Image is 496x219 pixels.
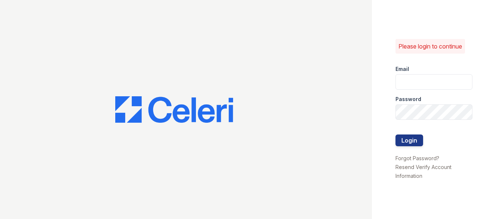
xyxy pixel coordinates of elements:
a: Resend Verify Account Information [395,164,451,179]
label: Email [395,65,409,73]
button: Login [395,134,423,146]
img: CE_Logo_Blue-a8612792a0a2168367f1c8372b55b34899dd931a85d93a1a3d3e32e68fde9ad4.png [115,96,233,123]
a: Forgot Password? [395,155,439,161]
label: Password [395,96,421,103]
p: Please login to continue [398,42,462,51]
